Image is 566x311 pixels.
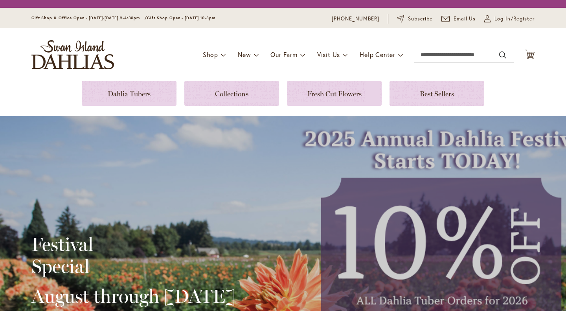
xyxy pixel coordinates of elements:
a: Log In/Register [484,15,535,23]
h2: Festival Special [31,233,235,277]
span: Email Us [454,15,476,23]
span: Log In/Register [494,15,535,23]
a: [PHONE_NUMBER] [332,15,379,23]
a: Subscribe [397,15,433,23]
span: New [238,50,251,59]
button: Search [499,49,506,61]
span: Subscribe [408,15,433,23]
span: Our Farm [270,50,297,59]
a: store logo [31,40,114,69]
span: Gift Shop & Office Open - [DATE]-[DATE] 9-4:30pm / [31,15,147,20]
span: Shop [203,50,218,59]
span: Visit Us [317,50,340,59]
span: Help Center [360,50,395,59]
h2: August through [DATE] [31,285,235,307]
span: Gift Shop Open - [DATE] 10-3pm [147,15,215,20]
a: Email Us [441,15,476,23]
